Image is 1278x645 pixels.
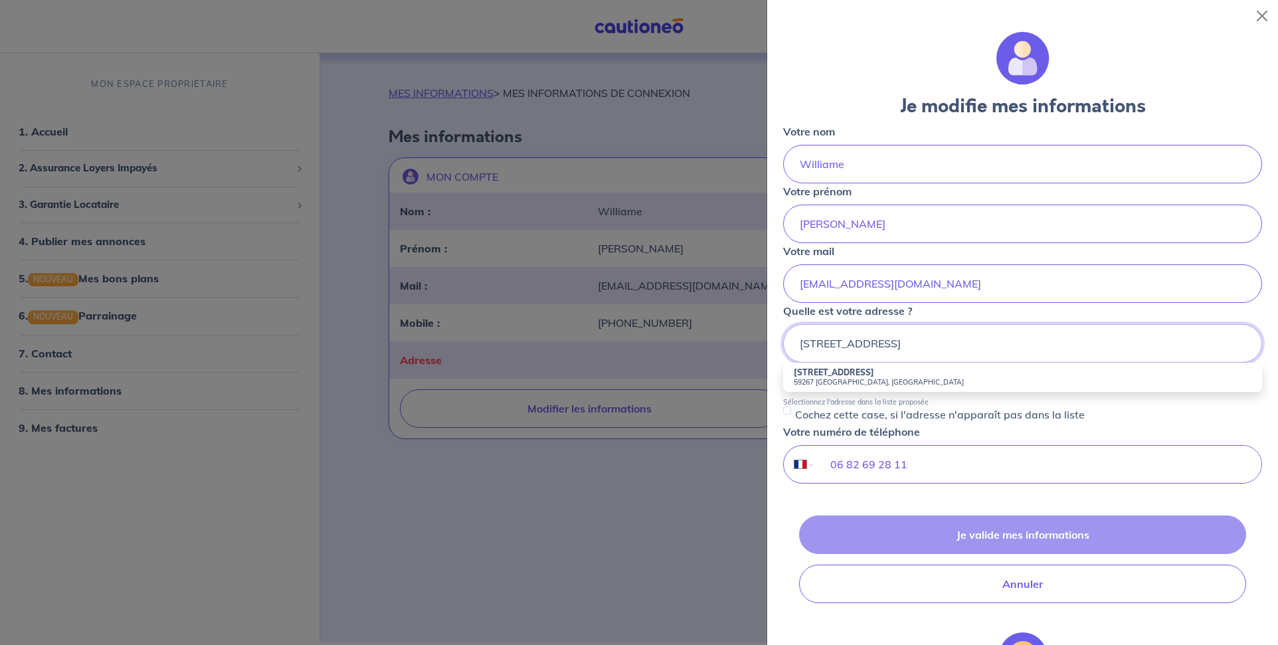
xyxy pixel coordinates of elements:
p: Votre mail [783,243,834,259]
small: 59267 [GEOGRAPHIC_DATA], [GEOGRAPHIC_DATA] [794,377,1251,387]
img: illu_account.svg [996,32,1050,85]
p: Votre numéro de téléphone [783,424,920,440]
button: Annuler [799,565,1246,603]
input: Doe [783,145,1262,183]
input: John [783,205,1262,243]
input: 11 rue de la liberté 75000 Paris [783,324,1262,363]
input: mail@mail.com [783,264,1262,303]
p: Votre prénom [783,183,852,199]
p: Votre nom [783,124,835,139]
h3: Je modifie mes informations [783,96,1262,118]
p: Quelle est votre adresse ? [783,303,912,319]
input: 06 34 34 34 34 [814,446,1261,483]
p: Cochez cette case, si l'adresse n'apparaît pas dans la liste [795,407,1085,422]
button: Close [1251,5,1273,27]
p: Sélectionnez l'adresse dans la liste proposée [783,397,929,407]
strong: [STREET_ADDRESS] [794,367,874,377]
